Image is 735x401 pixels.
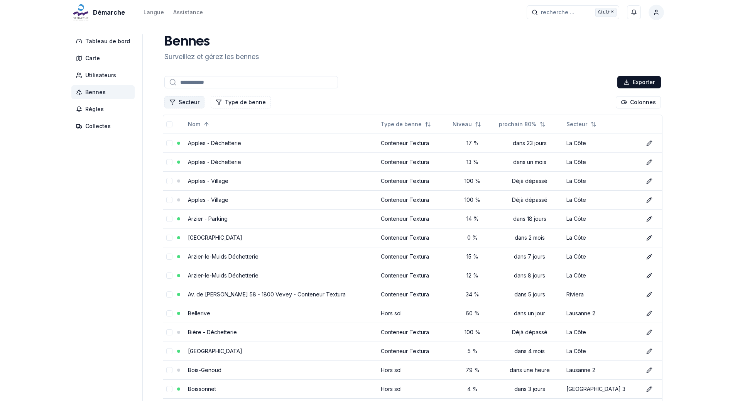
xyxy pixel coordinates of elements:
[378,247,449,266] td: Conteneur Textura
[166,159,172,165] button: select-row
[164,51,259,62] p: Surveillez et gérez les bennes
[499,272,560,279] div: dans 8 jours
[188,215,228,222] a: Arzier - Parking
[453,177,493,185] div: 100 %
[144,8,164,16] div: Langue
[144,8,164,17] button: Langue
[453,347,493,355] div: 5 %
[164,96,204,108] button: Filtrer les lignes
[166,197,172,203] button: select-row
[188,159,241,165] a: Apples - Déchetterie
[188,196,228,203] a: Apples - Village
[378,134,449,152] td: Conteneur Textura
[376,118,436,130] button: Not sorted. Click to sort ascending.
[188,253,259,260] a: Arzier-le-Muids Déchetterie
[166,121,172,127] button: select-all
[164,34,259,50] h1: Bennes
[378,379,449,398] td: Hors sol
[563,360,640,379] td: Lausanne 2
[499,253,560,261] div: dans 7 jours
[188,367,221,373] a: Bois-Genoud
[166,178,172,184] button: select-row
[71,51,138,65] a: Carte
[378,190,449,209] td: Conteneur Textura
[378,152,449,171] td: Conteneur Textura
[453,234,493,242] div: 0 %
[453,215,493,223] div: 14 %
[378,228,449,247] td: Conteneur Textura
[499,177,560,185] div: Déjà dépassé
[71,102,138,116] a: Règles
[71,68,138,82] a: Utilisateurs
[71,8,128,17] a: Démarche
[453,139,493,147] div: 17 %
[563,134,640,152] td: La Côte
[527,5,619,19] button: recherche ...Ctrl+K
[563,209,640,228] td: La Côte
[166,140,172,146] button: select-row
[453,291,493,298] div: 34 %
[566,120,587,128] span: Secteur
[93,8,125,17] span: Démarche
[85,37,130,45] span: Tableau de bord
[453,253,493,261] div: 15 %
[453,158,493,166] div: 13 %
[563,285,640,304] td: Riviera
[499,385,560,393] div: dans 3 jours
[499,215,560,223] div: dans 18 jours
[499,291,560,298] div: dans 5 jours
[563,342,640,360] td: La Côte
[85,54,100,62] span: Carte
[188,386,216,392] a: Boissonnet
[188,272,259,279] a: Arzier-le-Muids Déchetterie
[541,8,574,16] span: recherche ...
[188,291,346,298] a: Av. de [PERSON_NAME] 58 - 1800 Vevey - Conteneur Textura
[85,105,104,113] span: Règles
[166,216,172,222] button: select-row
[499,139,560,147] div: dans 23 jours
[563,228,640,247] td: La Côte
[499,158,560,166] div: dans un mois
[85,88,106,96] span: Bennes
[378,360,449,379] td: Hors sol
[173,8,203,17] a: Assistance
[378,285,449,304] td: Conteneur Textura
[166,235,172,241] button: select-row
[563,152,640,171] td: La Côte
[188,329,237,335] a: Bière - Déchetterie
[563,266,640,285] td: La Côte
[188,120,200,128] span: Nom
[188,140,241,146] a: Apples - Déchetterie
[453,196,493,204] div: 100 %
[563,190,640,209] td: La Côte
[563,379,640,398] td: [GEOGRAPHIC_DATA] 3
[499,347,560,355] div: dans 4 mois
[166,310,172,316] button: select-row
[166,367,172,373] button: select-row
[188,310,210,316] a: Bellerive
[183,118,214,130] button: Sorted ascending. Click to sort descending.
[453,328,493,336] div: 100 %
[166,291,172,298] button: select-row
[494,118,550,130] button: Not sorted. Click to sort ascending.
[563,247,640,266] td: La Côte
[378,209,449,228] td: Conteneur Textura
[378,304,449,323] td: Hors sol
[188,348,242,354] a: [GEOGRAPHIC_DATA]
[453,310,493,317] div: 60 %
[378,171,449,190] td: Conteneur Textura
[71,34,138,48] a: Tableau de bord
[499,120,536,128] span: prochain 80%
[562,118,601,130] button: Not sorted. Click to sort ascending.
[71,119,138,133] a: Collectes
[211,96,271,108] button: Filtrer les lignes
[166,329,172,335] button: select-row
[188,234,242,241] a: [GEOGRAPHIC_DATA]
[378,323,449,342] td: Conteneur Textura
[499,366,560,374] div: dans une heure
[448,118,486,130] button: Not sorted. Click to sort ascending.
[499,310,560,317] div: dans un jour
[378,266,449,285] td: Conteneur Textura
[453,272,493,279] div: 12 %
[85,71,116,79] span: Utilisateurs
